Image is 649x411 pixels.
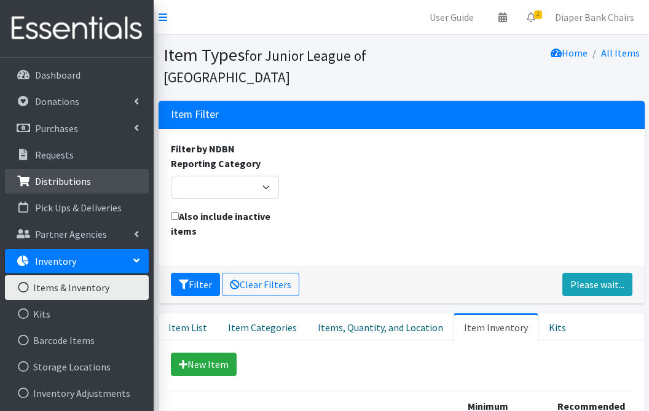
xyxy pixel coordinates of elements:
[171,108,219,121] h3: Item Filter
[35,122,78,135] p: Purchases
[601,47,640,59] a: All Items
[171,212,179,220] input: Also include inactive items
[163,44,397,87] h1: Item Types
[538,313,576,340] a: Kits
[454,313,538,340] a: Item Inventory
[171,209,280,238] label: Also include inactive items
[5,354,149,379] a: Storage Locations
[5,169,149,194] a: Distributions
[163,47,366,86] small: for Junior League of [GEOGRAPHIC_DATA]
[35,69,81,81] p: Dashboard
[5,275,149,300] a: Items & Inventory
[171,273,220,296] button: Filter
[545,5,644,29] a: Diaper Bank Chairs
[159,313,218,340] a: Item List
[5,116,149,141] a: Purchases
[218,313,307,340] a: Item Categories
[5,195,149,220] a: Pick Ups & Deliveries
[307,313,454,340] a: Items, Quantity, and Location
[5,8,149,49] img: HumanEssentials
[534,10,542,19] span: 2
[517,5,545,29] a: 2
[5,381,149,405] a: Inventory Adjustments
[222,273,299,296] a: Clear Filters
[171,353,237,376] a: New Item
[5,302,149,326] a: Kits
[35,175,91,187] p: Distributions
[5,143,149,167] a: Requests
[35,95,79,108] p: Donations
[5,89,149,114] a: Donations
[5,328,149,353] a: Barcode Items
[35,228,107,240] p: Partner Agencies
[35,202,122,214] p: Pick Ups & Deliveries
[5,222,149,246] a: Partner Agencies
[35,149,74,161] p: Requests
[171,141,280,171] label: Filter by NDBN Reporting Category
[562,273,632,296] a: Please wait...
[5,249,149,273] a: Inventory
[5,63,149,87] a: Dashboard
[35,255,76,267] p: Inventory
[551,47,588,59] a: Home
[420,5,484,29] a: User Guide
